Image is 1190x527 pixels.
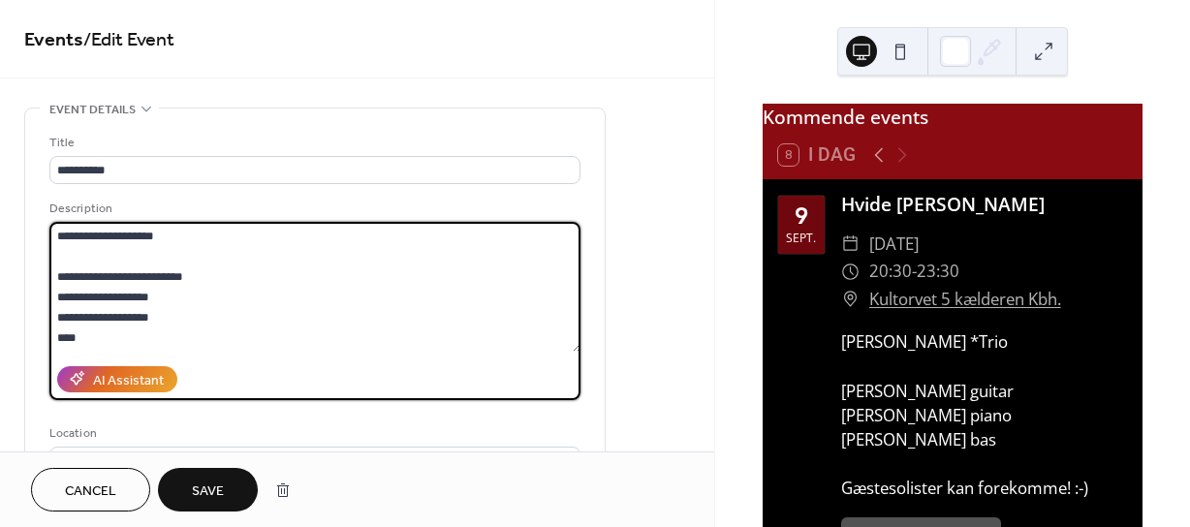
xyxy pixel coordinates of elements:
[786,232,816,244] div: sept.
[158,468,258,511] button: Save
[841,286,860,314] div: ​
[869,286,1061,314] a: Kultorvet 5 kælderen Kbh.
[841,329,1127,500] div: [PERSON_NAME] *Trio [PERSON_NAME] guitar [PERSON_NAME] piano [PERSON_NAME] bas Gæstesolister kan ...
[49,100,136,120] span: Event details
[869,231,919,259] span: [DATE]
[65,481,116,502] span: Cancel
[869,258,912,286] span: 20:30
[192,481,224,502] span: Save
[841,191,1127,219] div: Hvide [PERSON_NAME]
[49,423,577,444] div: Location
[93,370,164,390] div: AI Assistant
[83,21,174,59] span: / Edit Event
[795,204,808,228] div: 9
[763,104,1143,132] div: Kommende events
[912,258,917,286] span: -
[841,258,860,286] div: ​
[49,133,577,153] div: Title
[31,468,150,511] button: Cancel
[24,21,83,59] a: Events
[57,366,177,392] button: AI Assistant
[841,231,860,259] div: ​
[49,199,577,219] div: Description
[917,258,959,286] span: 23:30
